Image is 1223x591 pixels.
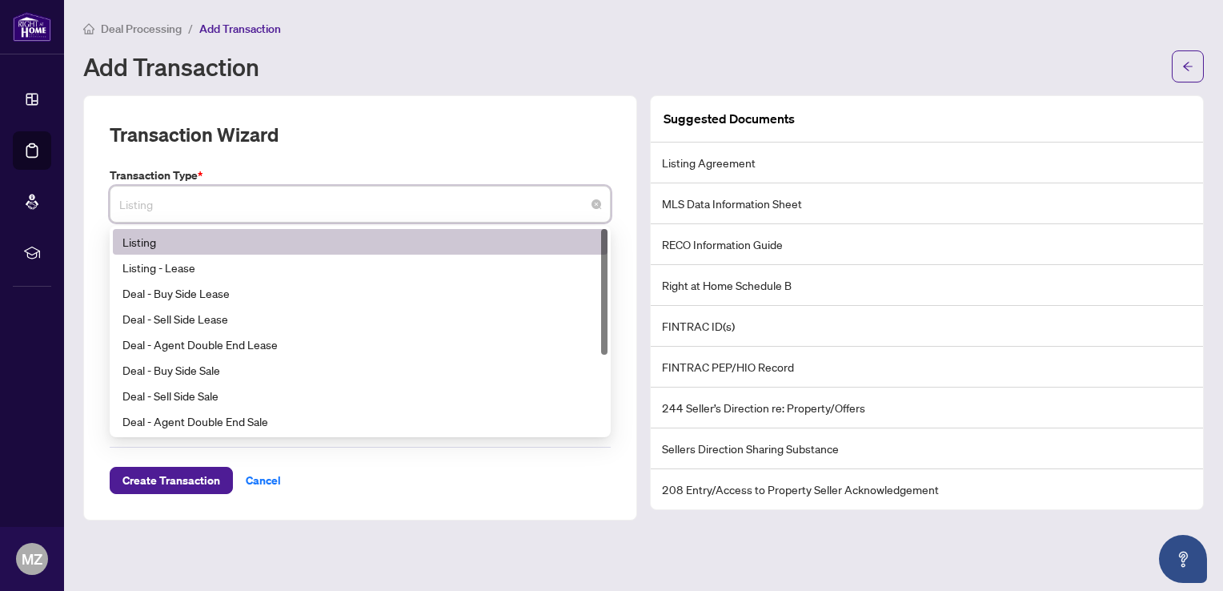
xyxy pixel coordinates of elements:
button: Create Transaction [110,467,233,494]
li: RECO Information Guide [651,224,1203,265]
span: Create Transaction [122,468,220,493]
article: Suggested Documents [664,109,795,129]
div: Deal - Buy Side Sale [113,357,607,383]
span: Add Transaction [199,22,281,36]
div: Deal - Sell Side Sale [113,383,607,408]
div: Deal - Sell Side Lease [122,310,598,328]
label: Transaction Type [110,167,611,184]
span: Cancel [246,468,281,493]
span: close-circle [591,199,601,209]
span: MZ [22,548,42,570]
div: Deal - Agent Double End Sale [122,412,598,430]
div: Deal - Buy Side Sale [122,361,598,379]
div: Deal - Sell Side Sale [122,387,598,404]
div: Deal - Buy Side Lease [113,280,607,306]
span: home [83,23,94,34]
h2: Transaction Wizard [110,122,279,147]
li: FINTRAC PEP/HIO Record [651,347,1203,388]
h1: Add Transaction [83,54,259,79]
span: Deal Processing [101,22,182,36]
li: MLS Data Information Sheet [651,183,1203,224]
li: 244 Seller’s Direction re: Property/Offers [651,388,1203,428]
div: Deal - Agent Double End Lease [122,336,598,353]
img: logo [13,12,51,42]
span: arrow-left [1182,61,1193,72]
span: Listing [119,189,601,219]
div: Deal - Agent Double End Lease [113,332,607,357]
div: Deal - Sell Side Lease [113,306,607,332]
div: Deal - Agent Double End Sale [113,408,607,434]
button: Cancel [233,467,294,494]
li: Sellers Direction Sharing Substance [651,428,1203,469]
div: Listing - Lease [113,255,607,280]
li: 208 Entry/Access to Property Seller Acknowledgement [651,469,1203,509]
div: Listing [122,233,598,251]
li: / [188,19,193,38]
div: Listing [113,229,607,255]
li: Right at Home Schedule B [651,265,1203,306]
button: Open asap [1159,535,1207,583]
li: Listing Agreement [651,143,1203,183]
div: Listing - Lease [122,259,598,276]
li: FINTRAC ID(s) [651,306,1203,347]
div: Deal - Buy Side Lease [122,284,598,302]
